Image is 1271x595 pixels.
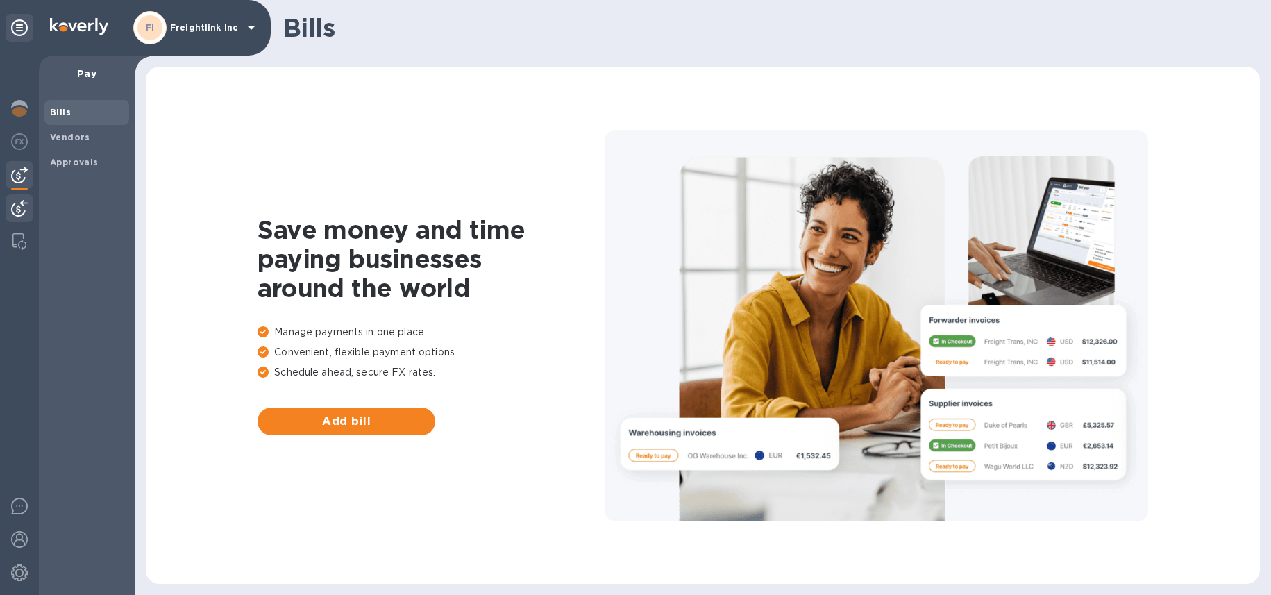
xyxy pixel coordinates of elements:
[258,215,605,303] h1: Save money and time paying businesses around the world
[50,67,124,81] p: Pay
[146,22,155,33] b: FI
[50,157,99,167] b: Approvals
[258,365,605,380] p: Schedule ahead, secure FX rates.
[50,18,108,35] img: Logo
[6,14,33,42] div: Unpin categories
[258,325,605,340] p: Manage payments in one place.
[258,345,605,360] p: Convenient, flexible payment options.
[258,408,435,435] button: Add bill
[269,413,424,430] span: Add bill
[170,23,239,33] p: Freightlink Inc
[283,13,1249,42] h1: Bills
[11,133,28,150] img: Foreign exchange
[50,107,71,117] b: Bills
[50,132,90,142] b: Vendors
